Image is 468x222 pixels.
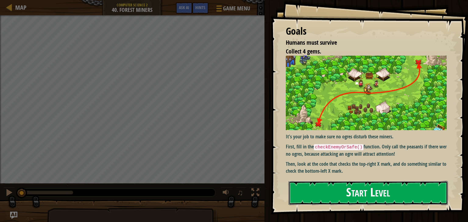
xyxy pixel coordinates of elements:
button: Game Menu [211,2,254,17]
span: Game Menu [223,5,250,12]
span: Collect 4 gems. [286,47,321,55]
button: Toggle fullscreen [249,187,261,199]
button: Adjust volume [221,187,233,199]
li: Collect 4 gems. [278,47,445,56]
div: Goals [286,24,447,38]
button: Ask AI [10,212,17,219]
span: Map [15,3,27,12]
p: Then, look at the code that checks the top-right X mark, and do something similar to check the bo... [286,161,451,175]
button: Ask AI [176,2,192,14]
button: Ctrl + P: Pause [3,187,15,199]
li: Humans must survive [278,38,445,47]
button: Start Level [289,181,448,205]
code: checkEnemyOrSafe() [314,144,363,150]
a: Map [12,3,27,12]
span: Humans must survive [286,38,337,47]
img: Forest miners [286,56,451,130]
p: It's your job to make sure no ogres disturb these miners. [286,133,451,140]
span: Hints [195,5,205,10]
span: Ask AI [179,5,189,10]
p: First, fill in the function. Only call the peasants if there were no ogres, because attacking an ... [286,143,451,157]
span: ♫ [237,188,243,197]
button: ♫ [236,187,246,199]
